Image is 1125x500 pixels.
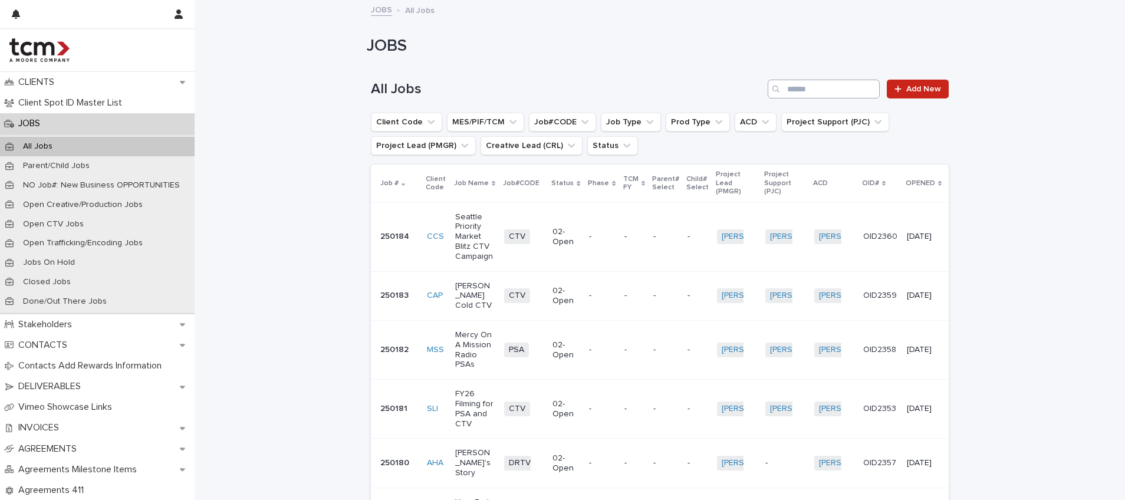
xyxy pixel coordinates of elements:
[14,443,86,455] p: AGREEMENTS
[722,345,806,355] a: [PERSON_NAME]-TCM
[652,173,679,195] p: Parent# Select
[14,319,81,330] p: Stakeholders
[624,345,644,355] p: -
[687,345,708,355] p: -
[906,85,941,93] span: Add New
[551,177,574,190] p: Status
[427,404,438,414] a: SLI
[14,340,77,351] p: CONTACTS
[687,232,708,242] p: -
[624,404,644,414] p: -
[14,485,93,496] p: Agreements 411
[455,448,495,478] p: [PERSON_NAME]'s Story
[735,113,777,131] button: ACD
[722,232,806,242] a: [PERSON_NAME]-TCM
[552,399,580,419] p: 02-Open
[863,232,897,242] p: OID2360
[623,173,639,195] p: TCM FY
[764,168,806,198] p: Project Support (PJC)
[686,173,709,195] p: Child# Select
[380,345,417,355] p: 250182
[819,345,906,355] a: [PERSON_NAME] -TCM
[624,458,644,468] p: -
[371,439,1002,488] tr: 250180AHA [PERSON_NAME]'s StoryDRTV02-Open----[PERSON_NAME]-TCM -[PERSON_NAME]-TCM OID2357[DATE]-
[765,458,805,468] p: -
[371,271,1002,320] tr: 250183CAP [PERSON_NAME] Cold CTVCTV02-Open----[PERSON_NAME]-TCM [PERSON_NAME]-TCM [PERSON_NAME]-T...
[722,291,806,301] a: [PERSON_NAME]-TCM
[455,212,495,262] p: Seattle Priority Market Blitz CTV Campaign
[687,291,708,301] p: -
[14,77,64,88] p: CLIENTS
[14,219,93,229] p: Open CTV Jobs
[503,177,540,190] p: Job#CODE
[653,291,678,301] p: -
[906,177,935,190] p: OPENED
[504,229,530,244] span: CTV
[427,232,444,242] a: CCS
[819,291,903,301] a: [PERSON_NAME]-TCM
[367,37,945,57] h1: JOBS
[455,389,495,429] p: FY26 Filming for PSA and CTV
[380,177,399,190] p: Job #
[427,458,443,468] a: AHA
[624,291,644,301] p: -
[552,340,580,360] p: 02-Open
[504,288,530,303] span: CTV
[770,291,854,301] a: [PERSON_NAME]-TCM
[863,291,897,301] p: OID2359
[770,232,854,242] a: [PERSON_NAME]-TCM
[14,118,50,129] p: JOBS
[371,113,442,131] button: Client Code
[722,458,806,468] a: [PERSON_NAME]-TCM
[819,458,903,468] a: [PERSON_NAME]-TCM
[770,404,854,414] a: [PERSON_NAME]-TCM
[768,80,880,98] input: Search
[601,113,661,131] button: Job Type
[819,404,903,414] a: [PERSON_NAME]-TCM
[454,177,489,190] p: Job Name
[14,360,171,371] p: Contacts Add Rewards Information
[863,404,897,414] p: OID2353
[426,173,447,195] p: Client Code
[687,404,708,414] p: -
[722,404,806,414] a: [PERSON_NAME]-TCM
[455,330,495,370] p: Mercy On A Mission Radio PSAs
[907,404,940,414] p: [DATE]
[427,345,444,355] a: MSS
[14,161,99,171] p: Parent/Child Jobs
[813,177,828,190] p: ACD
[380,458,417,468] p: 250180
[887,80,949,98] a: Add New
[380,404,417,414] p: 250181
[14,297,116,307] p: Done/Out There Jobs
[427,291,443,301] a: CAP
[863,458,897,468] p: OID2357
[552,227,580,247] p: 02-Open
[781,113,889,131] button: Project Support (PJC)
[14,402,121,413] p: Vimeo Showcase Links
[14,180,189,190] p: NO Job#: New Business OPPORTUNITIES
[589,291,614,301] p: -
[405,3,435,16] p: All Jobs
[907,458,940,468] p: [DATE]
[653,458,678,468] p: -
[589,345,614,355] p: -
[371,320,1002,379] tr: 250182MSS Mercy On A Mission Radio PSAsPSA02-Open----[PERSON_NAME]-TCM [PERSON_NAME]-TCM [PERSON_...
[380,232,417,242] p: 250184
[552,453,580,473] p: 02-Open
[447,113,524,131] button: MES/PIF/TCM
[907,291,940,301] p: [DATE]
[14,464,146,475] p: Agreements Milestone Items
[371,2,392,16] a: JOBS
[653,232,678,242] p: -
[653,345,678,355] p: -
[863,345,897,355] p: OID2358
[653,404,678,414] p: -
[455,281,495,311] p: [PERSON_NAME] Cold CTV
[862,177,879,190] p: OID#
[624,232,644,242] p: -
[14,422,68,433] p: INVOICES
[687,458,708,468] p: -
[529,113,596,131] button: Job#CODE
